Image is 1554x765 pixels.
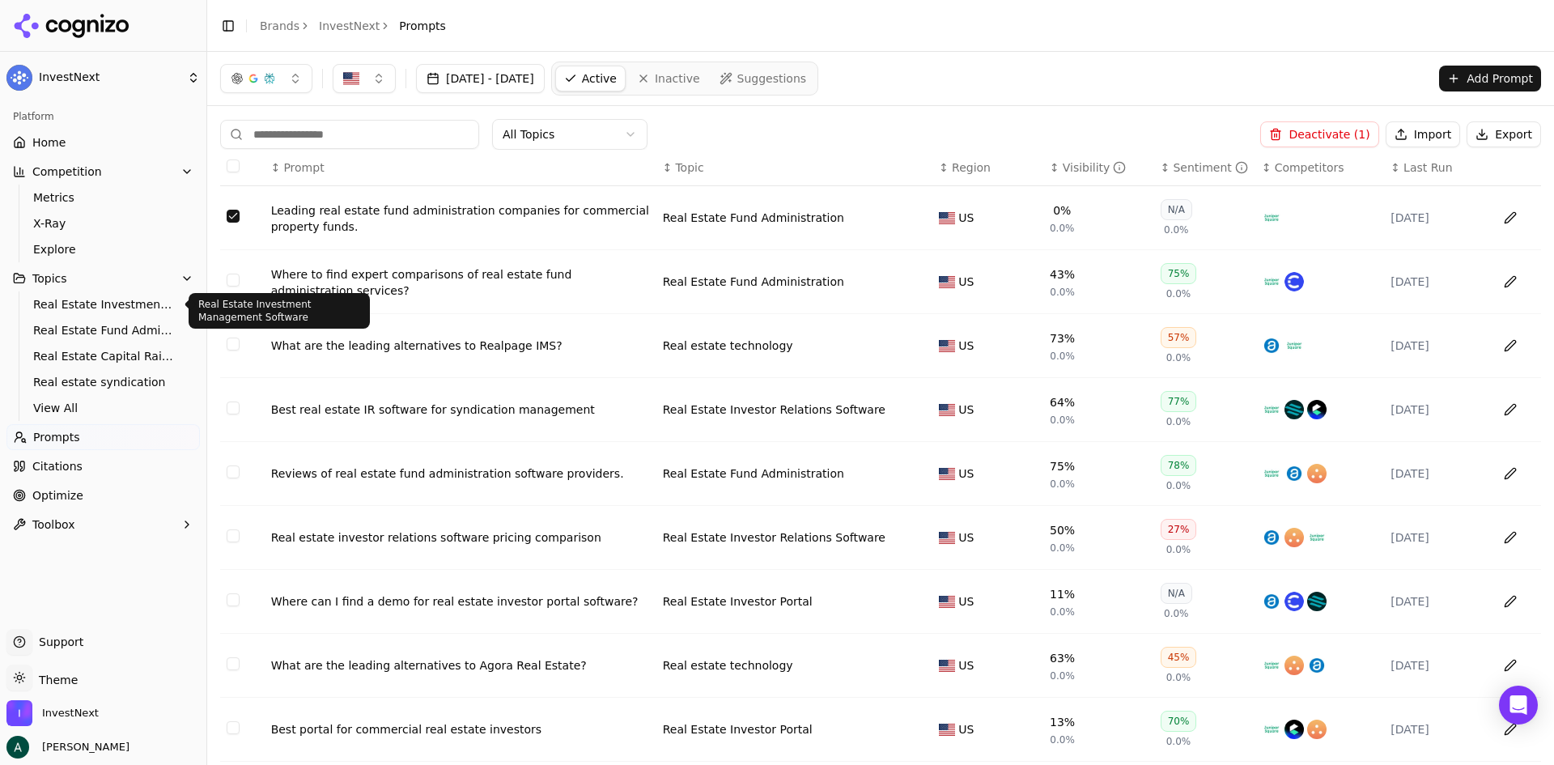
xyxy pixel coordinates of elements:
[1161,647,1197,668] div: 45%
[33,296,174,312] span: Real Estate Investment Management Software
[6,453,200,479] a: Citations
[1053,202,1071,219] div: 0%
[1161,583,1192,604] div: N/A
[1262,272,1281,291] img: juniper square
[1050,266,1075,283] div: 43%
[6,512,200,538] button: Toolbox
[1050,414,1075,427] span: 0.0%
[6,266,200,291] button: Topics
[939,468,955,480] img: US flag
[1050,478,1075,491] span: 0.0%
[1262,464,1281,483] img: juniper square
[1467,121,1541,147] button: Export
[939,404,955,416] img: US flag
[33,374,174,390] span: Real estate syndication
[227,465,240,478] button: Select row 5
[416,64,545,93] button: [DATE] - [DATE]
[1050,330,1075,346] div: 73%
[711,66,815,91] a: Suggestions
[1050,350,1075,363] span: 0.0%
[227,338,240,351] button: Select row 3
[1284,336,1304,355] img: juniper square
[33,189,174,206] span: Metrics
[663,657,793,674] a: Real estate technology
[1166,543,1191,556] span: 0.0%
[958,402,974,418] span: US
[1050,394,1075,410] div: 64%
[32,487,83,504] span: Optimize
[958,529,974,546] span: US
[6,130,200,155] a: Home
[1043,150,1154,186] th: brandMentionRate
[1307,400,1327,419] img: cash flow portal
[1497,461,1523,487] button: Edit in sheet
[1262,336,1281,355] img: appfolio
[1161,263,1197,284] div: 75%
[663,529,885,546] a: Real Estate Investor Relations Software
[27,319,180,342] a: Real Estate Fund Administration
[33,241,174,257] span: Explore
[1161,455,1197,476] div: 78%
[1166,415,1191,428] span: 0.0%
[1391,721,1479,737] div: [DATE]
[1050,522,1075,538] div: 50%
[1166,479,1191,492] span: 0.0%
[227,210,240,223] button: Select row 1
[1391,159,1479,176] div: ↕Last Run
[6,736,129,759] button: Open user button
[939,340,955,352] img: US flag
[271,529,650,546] div: Real estate investor relations software pricing comparison
[1307,656,1327,675] img: appfolio
[271,159,650,176] div: ↕Prompt
[1262,656,1281,675] img: juniper square
[1262,208,1281,227] img: juniper square
[27,397,180,419] a: View All
[32,516,75,533] span: Toolbox
[1284,592,1304,611] img: covercy
[6,700,32,726] img: InvestNext
[271,593,650,610] div: Where can I find a demo for real estate investor portal software?
[939,532,955,544] img: US flag
[663,721,813,737] div: Real Estate Investor Portal
[1391,402,1479,418] div: [DATE]
[1497,652,1523,678] button: Edit in sheet
[33,429,80,445] span: Prompts
[271,465,650,482] a: Reviews of real estate fund administration software providers.
[1161,327,1197,348] div: 57%
[227,721,240,734] button: Select row 9
[27,371,180,393] a: Real estate syndication
[271,657,650,674] a: What are the leading alternatives to Agora Real Estate?
[958,593,974,610] span: US
[1439,66,1541,91] button: Add Prompt
[1050,669,1075,682] span: 0.0%
[663,402,885,418] a: Real Estate Investor Relations Software
[663,338,793,354] div: Real estate technology
[265,150,656,186] th: Prompt
[1497,397,1523,423] button: Edit in sheet
[227,529,240,542] button: Select row 6
[271,402,650,418] div: Best real estate IR software for syndication management
[39,70,180,85] span: InvestNext
[271,338,650,354] div: What are the leading alternatives to Realpage IMS?
[6,159,200,185] button: Competition
[319,18,380,34] a: InvestNext
[1255,150,1384,186] th: Competitors
[33,400,174,416] span: View All
[271,202,650,235] a: Leading real estate fund administration companies for commercial property funds.
[1275,159,1344,176] span: Competitors
[1391,593,1479,610] div: [DATE]
[227,159,240,172] button: Select all rows
[27,293,180,316] a: Real Estate Investment Management Software
[1262,720,1281,739] img: juniper square
[1307,592,1327,611] img: syndicationpro
[1050,286,1075,299] span: 0.0%
[1284,464,1304,483] img: appfolio
[271,721,650,737] div: Best portal for commercial real estate investors
[1161,391,1197,412] div: 77%
[42,706,99,720] span: InvestNext
[939,212,955,224] img: US flag
[27,238,180,261] a: Explore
